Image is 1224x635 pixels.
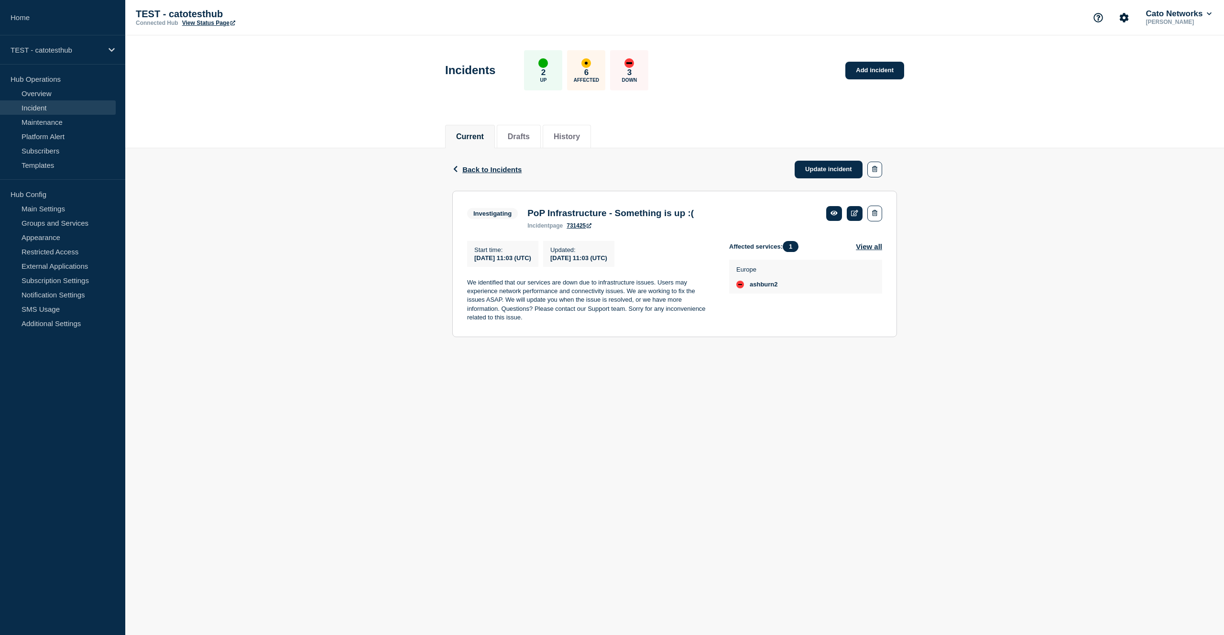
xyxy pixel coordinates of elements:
p: TEST - catotesthub [11,46,102,54]
span: [DATE] 11:03 (UTC) [474,254,531,262]
p: page [527,222,563,229]
p: 3 [627,68,632,77]
button: Account settings [1114,8,1134,28]
div: down [736,281,744,288]
a: Update incident [795,161,863,178]
p: Updated : [550,246,607,253]
h3: PoP Infrastructure - Something is up :( [527,208,694,219]
span: ashburn2 [750,281,778,288]
h1: Incidents [445,64,495,77]
button: Current [456,132,484,141]
p: Connected Hub [136,20,178,26]
p: TEST - catotesthub [136,9,327,20]
p: 2 [541,68,546,77]
p: Up [540,77,546,83]
div: affected [581,58,591,68]
a: Add incident [845,62,904,79]
div: down [624,58,634,68]
div: up [538,58,548,68]
span: Investigating [467,208,518,219]
p: Affected [574,77,599,83]
button: Support [1088,8,1108,28]
span: Back to Incidents [462,165,522,174]
button: Back to Incidents [452,165,522,174]
a: 731425 [567,222,591,229]
span: 1 [783,241,798,252]
button: Cato Networks [1144,9,1213,19]
p: Start time : [474,246,531,253]
p: Down [622,77,637,83]
button: View all [856,241,882,252]
p: [PERSON_NAME] [1144,19,1213,25]
p: 6 [584,68,589,77]
div: [DATE] 11:03 (UTC) [550,253,607,262]
p: We identified that our services are down due to infrastructure issues. Users may experience netwo... [467,278,714,322]
a: View Status Page [182,20,235,26]
button: History [554,132,580,141]
button: Drafts [508,132,530,141]
span: incident [527,222,549,229]
span: Affected services: [729,241,803,252]
p: Europe [736,266,778,273]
